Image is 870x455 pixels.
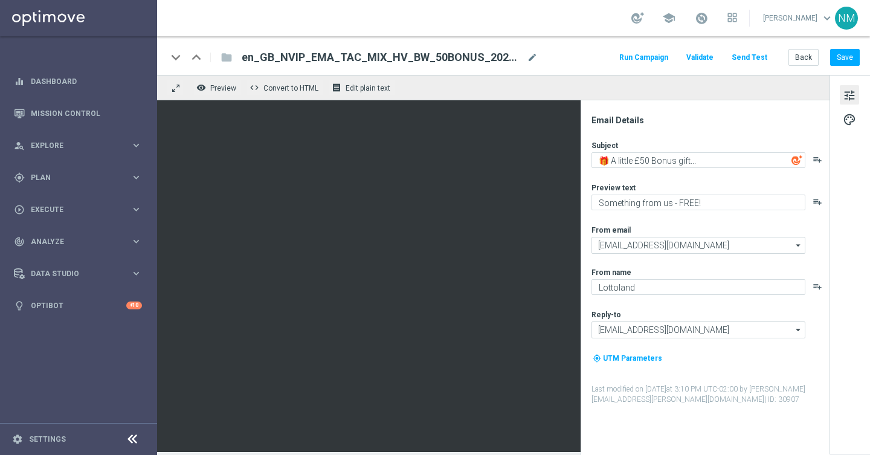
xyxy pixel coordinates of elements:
input: Select [591,321,805,338]
i: arrow_drop_down [793,322,805,338]
label: From name [591,268,631,277]
label: From email [591,225,631,235]
i: gps_fixed [14,172,25,183]
div: Email Details [591,115,828,126]
span: code [250,83,259,92]
button: code Convert to HTML [246,80,324,95]
button: track_changes Analyze keyboard_arrow_right [13,237,143,247]
div: Mission Control [14,97,142,129]
button: play_circle_outline Execute keyboard_arrow_right [13,205,143,215]
label: Preview text [591,183,636,193]
span: en_GB_NVIP_EMA_TAC_MIX_HV_BW_50BONUS_2025_A [242,50,522,65]
div: Explore [14,140,130,151]
i: receipt [332,83,341,92]
div: Optibot [14,289,142,321]
a: Dashboard [31,65,142,97]
span: UTM Parameters [603,354,662,363]
span: | ID: 30907 [764,395,799,404]
span: Execute [31,206,130,213]
button: palette [840,109,859,129]
button: person_search Explore keyboard_arrow_right [13,141,143,150]
span: tune [843,88,856,103]
button: Back [788,49,819,66]
button: playlist_add [813,197,822,207]
i: lightbulb [14,300,25,311]
span: keyboard_arrow_down [820,11,834,25]
div: Execute [14,204,130,215]
span: school [662,11,675,25]
button: Save [830,49,860,66]
div: NM [835,7,858,30]
button: Run Campaign [617,50,670,66]
div: Data Studio [14,268,130,279]
input: Select [591,237,805,254]
i: person_search [14,140,25,151]
span: palette [843,112,856,127]
i: play_circle_outline [14,204,25,215]
i: settings [12,434,23,445]
span: Plan [31,174,130,181]
span: Convert to HTML [263,84,318,92]
i: keyboard_arrow_right [130,268,142,279]
label: Subject [591,141,618,150]
button: playlist_add [813,155,822,164]
button: my_location UTM Parameters [591,352,663,365]
button: lightbulb Optibot +10 [13,301,143,311]
a: Mission Control [31,97,142,129]
div: +10 [126,302,142,309]
span: Analyze [31,238,130,245]
i: keyboard_arrow_right [130,140,142,151]
button: gps_fixed Plan keyboard_arrow_right [13,173,143,182]
img: optiGenie.svg [791,155,802,166]
button: remove_red_eye Preview [193,80,242,95]
i: keyboard_arrow_right [130,204,142,215]
button: Mission Control [13,109,143,118]
button: Send Test [730,50,769,66]
i: keyboard_arrow_right [130,172,142,183]
a: [PERSON_NAME]keyboard_arrow_down [762,9,835,27]
span: Edit plain text [346,84,390,92]
span: Explore [31,142,130,149]
div: Plan [14,172,130,183]
span: Preview [210,84,236,92]
span: Validate [686,53,714,62]
button: equalizer Dashboard [13,77,143,86]
button: Validate [685,50,715,66]
i: track_changes [14,236,25,247]
i: my_location [593,354,601,363]
span: Data Studio [31,270,130,277]
a: Settings [29,436,66,443]
button: receipt Edit plain text [329,80,396,95]
label: Last modified on [DATE] at 3:10 PM UTC-02:00 by [PERSON_NAME][EMAIL_ADDRESS][PERSON_NAME][DOMAIN_... [591,384,828,405]
button: tune [840,85,859,105]
div: Dashboard [14,65,142,97]
i: keyboard_arrow_right [130,236,142,247]
span: mode_edit [527,52,538,63]
label: Reply-to [591,310,621,320]
a: Optibot [31,289,126,321]
button: Data Studio keyboard_arrow_right [13,269,143,279]
i: arrow_drop_down [793,237,805,253]
i: remove_red_eye [196,83,206,92]
div: Analyze [14,236,130,247]
button: playlist_add [813,282,822,291]
i: equalizer [14,76,25,87]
